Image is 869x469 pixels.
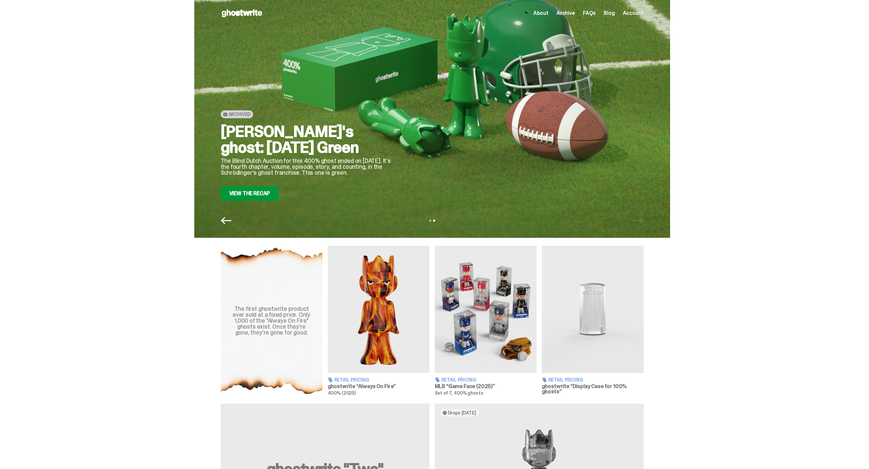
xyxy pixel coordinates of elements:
span: Retail Pricing [441,378,476,382]
img: Always On Fire [328,246,430,373]
button: View slide 1 [429,220,431,222]
span: Archived [229,112,251,117]
h3: MLB “Game Face (2025)” [435,384,537,389]
a: About [533,11,548,16]
img: Display Case for 100% ghosts [542,246,644,373]
span: Set of 7, 400% ghosts [435,390,483,396]
h3: ghostwrite “Always On Fire” [328,384,430,389]
a: Game Face (2025) Retail Pricing [435,246,537,396]
a: FAQs [583,11,596,16]
button: View slide 2 [433,220,435,222]
span: Retail Pricing [334,378,369,382]
p: The Blind Dutch Auction for this 400% ghost ended on [DATE]. It's the fourth chapter, volume, epi... [221,158,393,176]
a: Archive [556,11,575,16]
a: Display Case for 100% ghosts Retail Pricing [542,246,644,396]
a: Account [623,11,644,16]
a: View the Recap [221,186,279,201]
a: Always On Fire Retail Pricing [328,246,430,396]
span: 400% (2025) [328,390,356,396]
span: Drops [DATE] [448,410,476,415]
button: Previous [221,215,231,226]
h2: [PERSON_NAME]'s ghost: [DATE] Green [221,124,393,155]
img: Game Face (2025) [435,246,537,373]
div: The first ghostwrite product ever sold at a fixed price. Only 1,000 of the "Always On Fire" ghost... [229,306,315,336]
span: Retail Pricing [548,378,583,382]
a: Blog [604,11,615,16]
h3: ghostwrite “Display Case for 100% ghosts” [542,384,644,394]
